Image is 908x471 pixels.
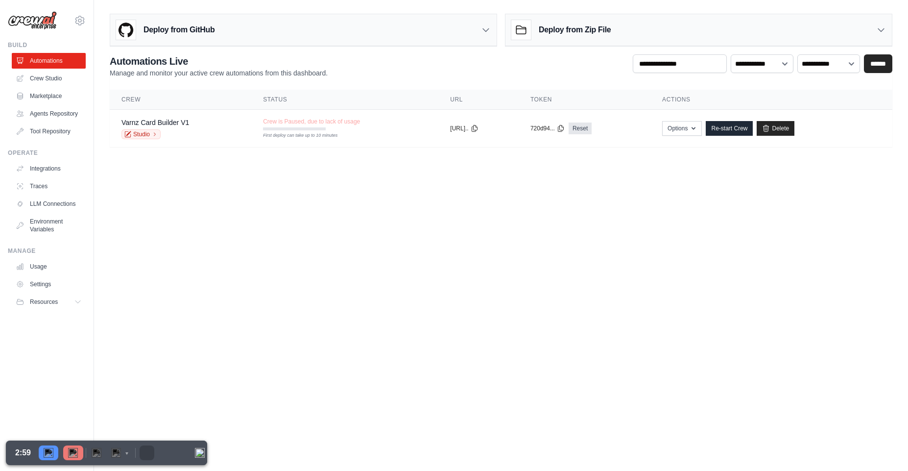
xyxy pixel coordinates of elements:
[12,178,86,194] a: Traces
[8,41,86,49] div: Build
[530,124,565,132] button: 720d94...
[662,121,702,136] button: Options
[12,53,86,69] a: Automations
[121,119,189,126] a: Varnz Card Builder V1
[8,149,86,157] div: Operate
[519,90,650,110] th: Token
[12,259,86,274] a: Usage
[12,294,86,310] button: Resources
[110,68,328,78] p: Manage and monitor your active crew automations from this dashboard.
[12,106,86,122] a: Agents Repository
[110,90,251,110] th: Crew
[438,90,519,110] th: URL
[12,276,86,292] a: Settings
[143,24,215,36] h3: Deploy from GitHub
[121,129,161,139] a: Studio
[110,54,328,68] h2: Automations Live
[12,161,86,176] a: Integrations
[263,118,360,125] span: Crew is Paused, due to lack of usage
[757,121,794,136] a: Delete
[251,90,438,110] th: Status
[12,124,86,139] a: Tool Repository
[8,11,57,30] img: Logo
[30,298,58,306] span: Resources
[706,121,753,136] a: Re-start Crew
[8,247,86,255] div: Manage
[12,214,86,237] a: Environment Variables
[569,123,592,134] a: Reset
[539,24,611,36] h3: Deploy from Zip File
[650,90,892,110] th: Actions
[12,71,86,86] a: Crew Studio
[12,88,86,104] a: Marketplace
[263,132,326,139] div: First deploy can take up to 10 minutes
[12,196,86,212] a: LLM Connections
[116,20,136,40] img: GitHub Logo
